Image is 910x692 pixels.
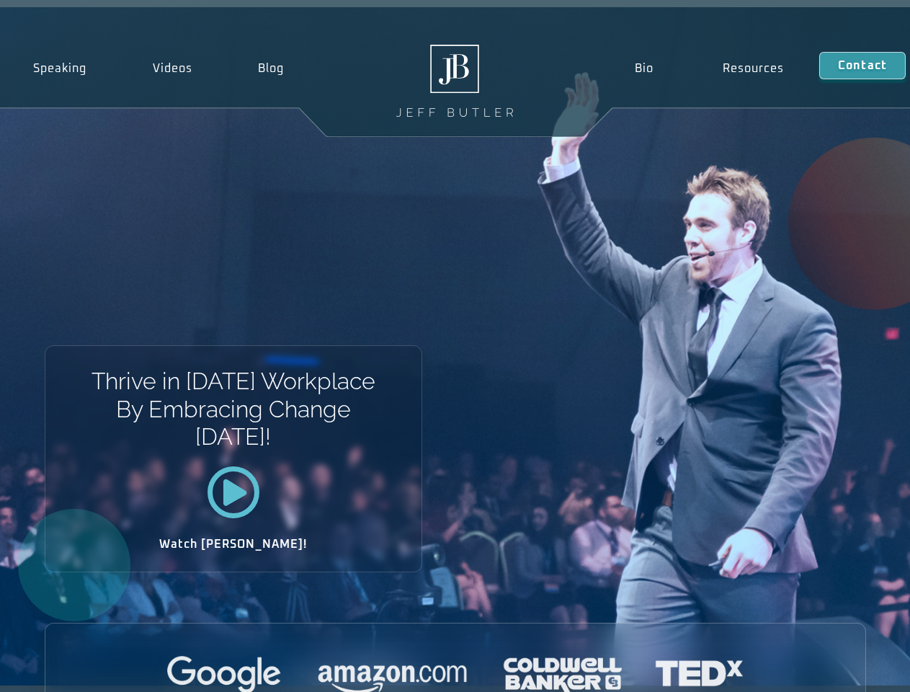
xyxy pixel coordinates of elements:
[599,52,688,85] a: Bio
[838,60,887,71] span: Contact
[819,52,906,79] a: Contact
[90,368,376,451] h1: Thrive in [DATE] Workplace By Embracing Change [DATE]!
[688,52,819,85] a: Resources
[120,52,226,85] a: Videos
[225,52,317,85] a: Blog
[599,52,818,85] nav: Menu
[96,538,371,550] h2: Watch [PERSON_NAME]!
